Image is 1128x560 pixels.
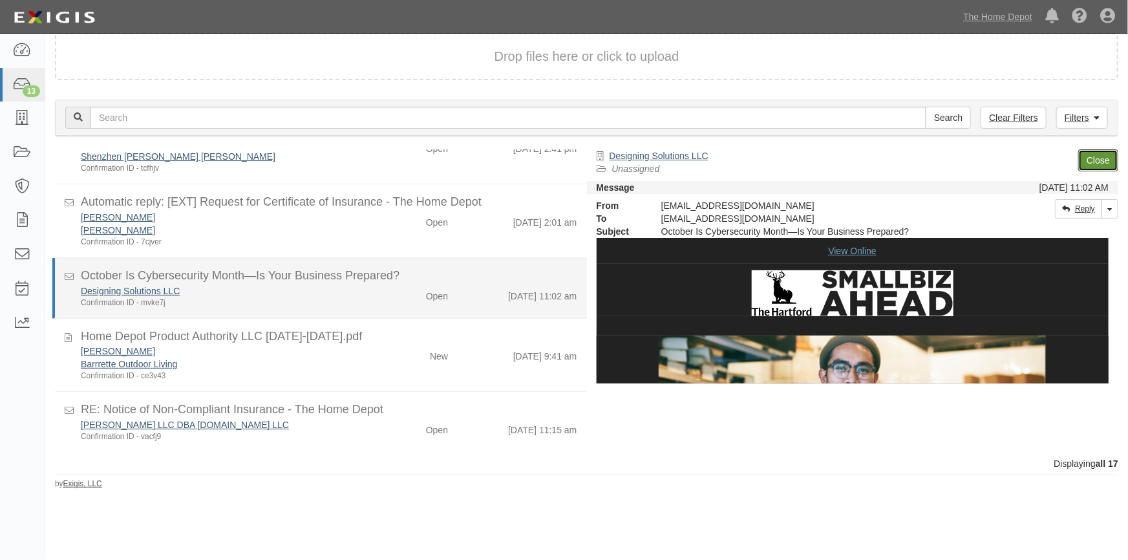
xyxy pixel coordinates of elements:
a: Filters [1056,107,1108,129]
div: Confirmation ID - tcfhjv [81,163,362,174]
div: BARRETTE [81,345,362,358]
div: Open [426,211,448,229]
a: View Online [829,246,877,256]
div: Open [426,285,448,303]
div: [DATE] 11:02 AM [1039,181,1109,194]
a: The Home Depot [957,4,1039,30]
div: New [430,345,448,363]
div: Barrrette Outdoor Living [81,358,362,371]
a: [PERSON_NAME] [81,225,155,235]
div: Confirmation ID - ce3v43 [81,371,362,382]
div: [DATE] 2:01 am [513,211,577,229]
a: Unassigned [612,164,660,174]
div: October Is Cybersecurity Month—Is Your Business Prepared? [652,225,976,238]
div: RE: Notice of Non-Compliant Insurance - The Home Depot [81,402,577,418]
a: [PERSON_NAME] [81,346,155,356]
div: [EMAIL_ADDRESS][DOMAIN_NAME] [652,199,976,212]
div: Home Depot Product Authority LLC 2025-2026.pdf [81,328,577,345]
a: Clear Filters [981,107,1046,129]
div: [DATE] 11:02 am [508,285,577,303]
a: Designing Solutions LLC [610,151,708,161]
div: Open [426,418,448,436]
b: all 17 [1096,458,1118,469]
a: Barrrette Outdoor Living [81,359,177,369]
img: Small Biz Ahead Logo [752,270,953,316]
strong: Message [597,182,635,193]
strong: To [587,212,652,225]
div: Automatic reply: [EXT] Request for Certificate of Insurance - The Home Depot [81,194,577,211]
small: by [55,479,102,490]
a: [PERSON_NAME] [81,212,155,222]
button: Drop files here or click to upload [495,47,679,66]
a: Reply [1055,199,1102,219]
a: Close [1078,149,1118,171]
input: Search [90,107,926,129]
div: [DATE] 9:41 am [513,345,577,363]
img: logo-5460c22ac91f19d4615b14bd174203de0afe785f0fc80cf4dbbc73dc1793850b.png [10,6,99,29]
div: Confirmation ID - mvke7j [81,297,362,308]
a: [PERSON_NAME] LLC DBA [DOMAIN_NAME] LLC [81,420,289,430]
i: Help Center - Complianz [1072,9,1087,25]
div: Confirmation ID - vacfj9 [81,431,362,442]
div: party-cvfhve@sbainsurance.homedepot.com [652,212,976,225]
div: Confirmation ID - 7cjver [81,237,362,248]
input: Search [926,107,971,129]
strong: From [587,199,652,212]
div: [DATE] 11:15 am [508,418,577,436]
a: Designing Solutions LLC [81,286,180,296]
div: October Is Cybersecurity Month—Is Your Business Prepared? [81,268,577,285]
div: Displaying [45,457,1128,470]
strong: Subject [587,225,652,238]
a: Shenzhen [PERSON_NAME] [PERSON_NAME] [81,151,275,162]
a: Exigis, LLC [63,479,102,488]
img: Small business owner standing in store [659,336,1047,471]
div: 13 [23,85,40,97]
